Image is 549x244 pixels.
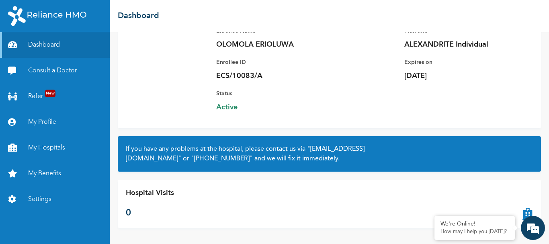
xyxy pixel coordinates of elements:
[118,10,159,22] h2: Dashboard
[440,221,509,228] div: We're Online!
[216,57,329,67] p: Enrollee ID
[126,188,174,199] p: Hospital Visits
[4,217,79,223] span: Conversation
[216,89,329,98] p: Status
[126,144,533,164] h2: If you have any problems at the hospital, please contact us via or and we will fix it immediately.
[404,71,517,81] p: [DATE]
[191,156,253,162] a: "[PHONE_NUMBER]"
[79,203,154,228] div: FAQs
[4,175,153,203] textarea: Type your message and hit 'Enter'
[45,90,55,97] span: New
[126,207,174,220] p: 0
[404,57,517,67] p: Expires on
[216,71,329,81] p: ECS/10083/A
[216,103,329,112] span: Active
[8,6,86,26] img: RelianceHMO's Logo
[126,18,208,115] img: Enrollee
[47,79,111,160] span: We're online!
[42,45,135,55] div: Chat with us now
[15,40,33,60] img: d_794563401_company_1708531726252_794563401
[216,40,329,49] p: OLOMOLA ERIOLUWA
[440,229,509,235] p: How may I help you today?
[132,4,151,23] div: Minimize live chat window
[404,40,517,49] p: ALEXANDRITE Individual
